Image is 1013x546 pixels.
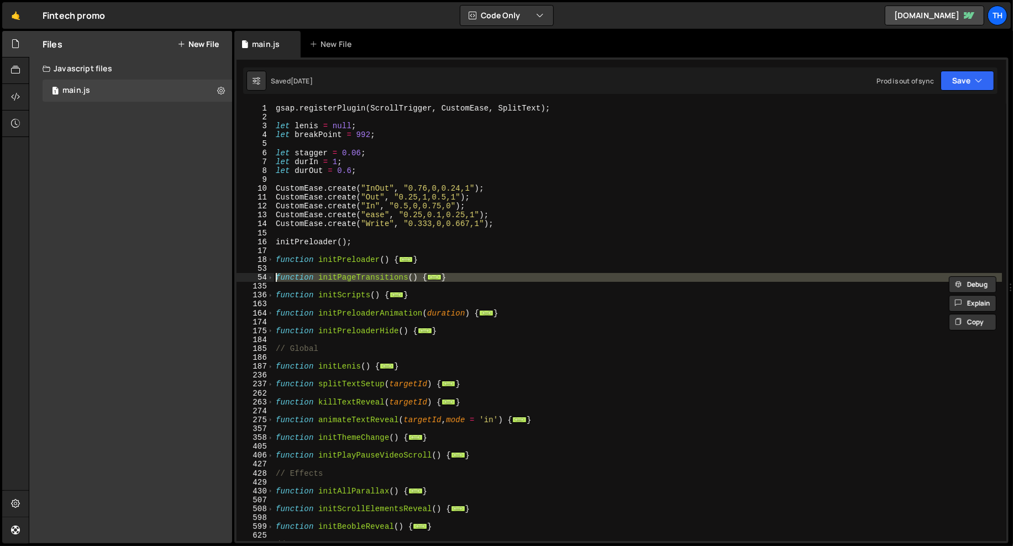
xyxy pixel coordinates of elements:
div: 6 [237,149,274,158]
button: Code Only [460,6,553,25]
div: 237 [237,380,274,389]
span: ... [427,274,442,280]
div: 263 [237,398,274,407]
span: ... [512,417,527,423]
button: Explain [949,295,996,312]
div: 174 [237,318,274,327]
div: main.js [62,86,90,96]
div: 275 [237,416,274,424]
div: 429 [237,478,274,487]
div: 430 [237,487,274,496]
span: ... [418,328,432,334]
div: 358 [237,433,274,442]
div: 12 [237,202,274,211]
div: 17 [237,246,274,255]
button: Copy [949,314,996,330]
div: 2 [237,113,274,122]
div: 3 [237,122,274,130]
span: 1 [52,87,59,96]
div: Prod is out of sync [876,76,934,86]
a: 🤙 [2,2,29,29]
span: ... [442,398,456,405]
div: 16 [237,238,274,246]
div: 13 [237,211,274,219]
button: New File [177,40,219,49]
div: 7 [237,158,274,166]
div: [DATE] [291,76,313,86]
div: 175 [237,327,274,335]
div: 406 [237,451,274,460]
div: 427 [237,460,274,469]
span: ... [408,434,423,440]
div: 187 [237,362,274,371]
div: 9 [237,175,274,184]
span: ... [390,292,404,298]
div: 15 [237,229,274,238]
span: ... [413,523,428,529]
div: Fintech promo [43,9,105,22]
div: 54 [237,273,274,282]
div: 236 [237,371,274,380]
div: 599 [237,522,274,531]
span: ... [480,309,494,316]
a: [DOMAIN_NAME] [885,6,984,25]
span: ... [399,256,413,262]
div: main.js [252,39,280,50]
span: ... [408,488,423,494]
div: 507 [237,496,274,505]
div: Javascript files [29,57,232,80]
button: Save [941,71,994,91]
button: Debug [949,276,996,293]
span: ... [451,506,465,512]
div: 184 [237,335,274,344]
div: 11 [237,193,274,202]
div: 1 [237,104,274,113]
div: New File [309,39,356,50]
div: 598 [237,513,274,522]
div: 625 [237,531,274,540]
div: 405 [237,442,274,451]
div: 136 [237,291,274,300]
div: 185 [237,344,274,353]
div: Saved [271,76,313,86]
div: 8 [237,166,274,175]
div: 135 [237,282,274,291]
div: 18 [237,255,274,264]
div: 53 [237,264,274,273]
div: 428 [237,469,274,478]
div: 186 [237,353,274,362]
div: 14 [237,219,274,228]
div: 274 [237,407,274,416]
span: ... [451,452,465,458]
div: 16948/46441.js [43,80,232,102]
div: 163 [237,300,274,308]
div: 164 [237,309,274,318]
div: 508 [237,505,274,513]
span: ... [380,363,395,369]
a: Th [988,6,1007,25]
div: 4 [237,130,274,139]
div: 10 [237,184,274,193]
div: 5 [237,139,274,148]
h2: Files [43,38,62,50]
span: ... [442,381,456,387]
div: 262 [237,389,274,398]
div: 357 [237,424,274,433]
